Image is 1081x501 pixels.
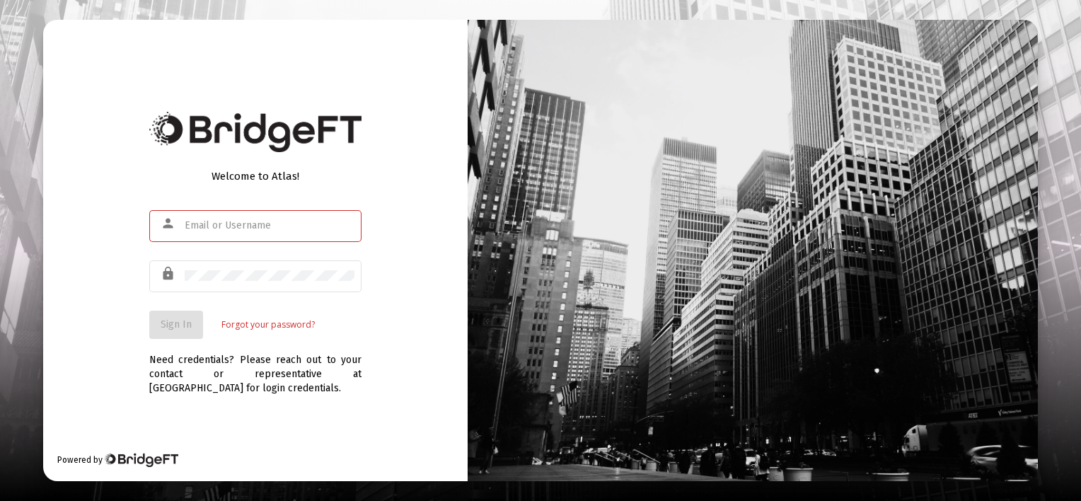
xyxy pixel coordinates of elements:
mat-icon: person [161,215,178,232]
img: Bridge Financial Technology Logo [149,112,362,152]
span: Sign In [161,318,192,330]
img: Bridge Financial Technology Logo [104,453,178,467]
div: Need credentials? Please reach out to your contact or representative at [GEOGRAPHIC_DATA] for log... [149,339,362,396]
button: Sign In [149,311,203,339]
div: Powered by [57,453,178,467]
a: Forgot your password? [221,318,315,332]
input: Email or Username [185,220,354,231]
mat-icon: lock [161,265,178,282]
div: Welcome to Atlas! [149,169,362,183]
